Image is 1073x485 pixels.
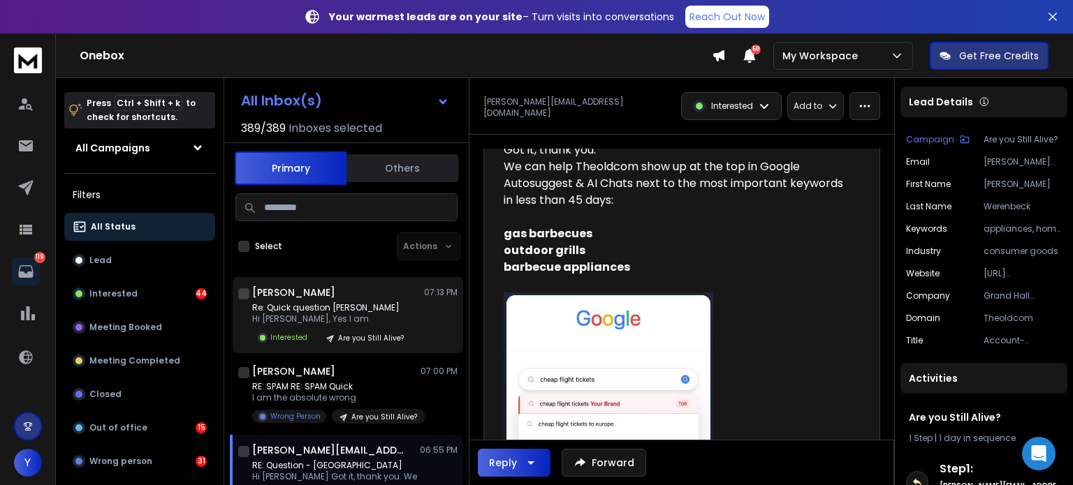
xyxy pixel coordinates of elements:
p: Account-Manager [984,335,1062,346]
h1: All Campaigns [75,141,150,155]
button: All Status [64,213,215,241]
button: Get Free Credits [930,42,1049,70]
button: Meeting Completed [64,347,215,375]
button: Out of office15 [64,414,215,442]
p: Company [906,290,950,301]
p: 119 [34,252,45,263]
button: Lead [64,246,215,274]
p: Interested [270,332,307,343]
h3: Filters [64,185,215,204]
button: Reply [478,449,550,477]
p: Werenbeck [984,201,1062,212]
div: Reply [489,456,517,470]
h1: Are you Still Alive? [909,410,1059,424]
p: Title [906,335,923,346]
p: appliances, home & garden, shopping [984,223,1062,234]
b: barbecue appliances [504,259,630,275]
b: outdoor grills [504,242,585,258]
button: All Campaigns [64,134,215,162]
p: RE: SPAM RE: SPAM Quick [252,381,420,392]
p: Wrong person [89,456,152,467]
p: Hi [PERSON_NAME] Got it, thank you. We [252,471,417,482]
div: 44 [196,288,207,299]
button: Wrong person31 [64,447,215,475]
p: I am the absolute wrong [252,392,420,403]
h1: All Inbox(s) [241,94,322,107]
p: Grand Hall [GEOGRAPHIC_DATA] BV [984,290,1062,301]
button: Forward [562,449,646,477]
p: Lead [89,255,112,266]
p: Closed [89,389,122,400]
p: RE: Question - [GEOGRAPHIC_DATA] [252,460,417,471]
p: Re: Quick question [PERSON_NAME] [252,302,412,313]
label: Select [255,241,282,252]
button: Interested44 [64,280,215,308]
p: [URL][DOMAIN_NAME] [984,268,1062,279]
p: Press to check for shortcuts. [87,96,196,124]
a: 119 [12,258,40,285]
button: Y [14,449,42,477]
p: Keywords [906,223,947,234]
p: Wrong Person [270,411,321,421]
strong: Your warmest leads are on your site [329,10,523,24]
button: Campaign [906,134,970,145]
p: Are you Still Alive? [338,333,404,343]
p: Are you Still Alive? [984,134,1062,145]
button: All Inbox(s) [230,87,460,114]
div: Activities [900,363,1067,394]
p: [PERSON_NAME][EMAIL_ADDRESS][DOMAIN_NAME] [984,156,1062,167]
p: Theoldcom [984,313,1062,324]
button: Meeting Booked [64,313,215,341]
div: Open Intercom Messenger [1022,437,1056,470]
h1: [PERSON_NAME] [252,285,335,299]
a: Reach Out Now [685,6,769,28]
p: Meeting Completed [89,355,180,366]
p: Email [906,156,930,167]
p: Website [906,268,940,279]
p: [PERSON_NAME][EMAIL_ADDRESS][DOMAIN_NAME] [483,96,673,119]
span: 50 [751,45,761,54]
p: Meeting Booked [89,322,162,333]
p: Interested [89,288,138,299]
span: Ctrl + Shift + k [115,95,182,111]
p: [PERSON_NAME] [984,179,1062,190]
button: Primary [235,151,346,185]
img: logo [14,47,42,73]
b: gas barbecues [504,225,592,241]
p: All Status [91,221,136,232]
div: 31 [196,456,207,467]
p: 06:55 PM [420,445,458,456]
button: Others [346,153,458,184]
span: 389 / 389 [241,120,286,137]
p: Last Name [906,201,951,212]
p: My Workspace [782,49,863,63]
h1: Onebox [80,47,712,64]
p: Are you Still Alive? [351,412,417,422]
div: 15 [196,422,207,433]
p: Campaign [906,134,954,145]
p: Lead Details [909,95,973,109]
button: Closed [64,380,215,408]
p: Get Free Credits [959,49,1039,63]
span: 1 day in sequence [939,432,1016,444]
p: – Turn visits into conversations [329,10,674,24]
p: Industry [906,246,941,257]
p: Hi [PERSON_NAME], Yes I am. [252,313,412,324]
p: consumer goods [984,246,1062,257]
p: Reach Out Now [689,10,765,24]
p: Interested [711,100,753,112]
h3: Inboxes selected [289,120,382,137]
div: | [909,433,1059,444]
p: 07:00 PM [421,366,458,377]
p: Domain [906,313,940,324]
p: Add to [794,100,822,112]
h1: [PERSON_NAME][EMAIL_ADDRESS][DOMAIN_NAME] [252,443,406,457]
h6: Step 1 : [940,461,1062,477]
p: Out of office [89,422,147,433]
p: 07:13 PM [424,287,458,298]
h1: [PERSON_NAME] [252,364,335,378]
span: 1 Step [909,432,933,444]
